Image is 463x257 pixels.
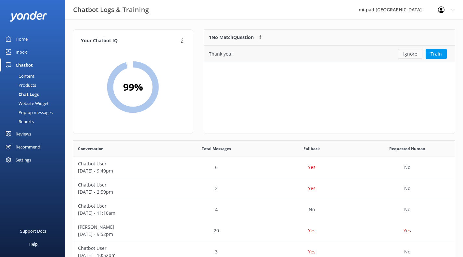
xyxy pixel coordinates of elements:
span: Fallback [303,146,320,152]
p: [PERSON_NAME] [78,224,164,231]
div: Home [16,32,28,45]
p: [DATE] - 2:59pm [78,188,164,196]
p: 3 [215,248,218,255]
p: No [404,185,410,192]
div: Website Widget [4,99,49,108]
p: Yes [404,227,411,234]
p: No [404,206,410,213]
div: row [73,199,455,220]
p: Yes [308,185,315,192]
div: Inbox [16,45,27,58]
span: Total Messages [202,146,231,152]
a: Chat Logs [4,90,65,99]
a: Website Widget [4,99,65,108]
p: No [404,164,410,171]
button: Ignore [398,49,422,59]
p: Chatbot User [78,160,164,167]
div: row [73,178,455,199]
p: 4 [215,206,218,213]
p: No [309,206,315,213]
p: Yes [308,227,315,234]
img: yonder-white-logo.png [10,11,47,22]
h4: Your Chatbot IQ [81,37,179,45]
div: row [73,157,455,178]
p: 1 No Match Question [209,34,254,41]
a: Reports [4,117,65,126]
div: Content [4,71,34,81]
div: Support Docs [20,225,46,238]
a: Content [4,71,65,81]
div: Chat Logs [4,90,39,99]
div: grid [204,46,455,62]
button: Train [426,49,447,59]
div: row [73,220,455,241]
p: Chatbot User [78,181,164,188]
p: Yes [308,164,315,171]
span: Requested Human [389,146,425,152]
div: row [204,46,455,62]
p: No [404,248,410,255]
p: [DATE] - 11:10am [78,210,164,217]
p: 20 [214,227,219,234]
div: Products [4,81,36,90]
h3: Chatbot Logs & Training [73,5,149,15]
p: [DATE] - 9:52pm [78,231,164,238]
p: 2 [215,185,218,192]
p: [DATE] - 9:49pm [78,167,164,174]
span: Conversation [78,146,104,152]
p: 6 [215,164,218,171]
a: Pop-up messages [4,108,65,117]
div: Chatbot [16,58,33,71]
div: Reports [4,117,34,126]
div: Settings [16,153,31,166]
div: Pop-up messages [4,108,53,117]
div: Thank you! [209,50,233,58]
a: Products [4,81,65,90]
div: Help [29,238,38,251]
p: Yes [308,248,315,255]
p: Chatbot User [78,245,164,252]
div: Reviews [16,127,31,140]
div: Recommend [16,140,40,153]
h2: 99 % [123,79,143,95]
p: Chatbot User [78,202,164,210]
